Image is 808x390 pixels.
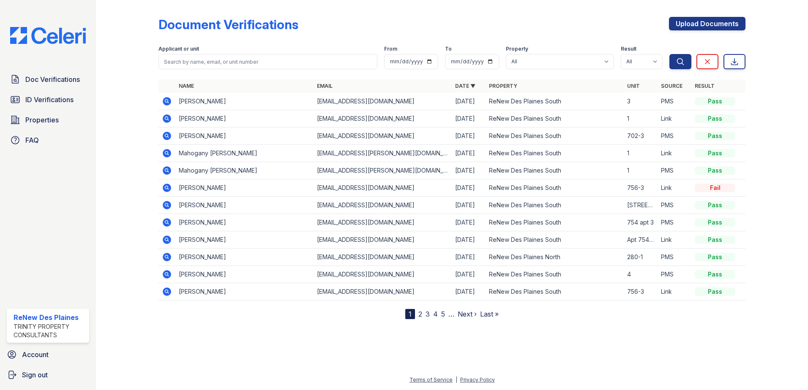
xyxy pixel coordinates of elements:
[658,197,691,214] td: PMS
[175,266,314,283] td: [PERSON_NAME]
[452,110,486,127] td: [DATE]
[624,145,658,162] td: 1
[486,127,624,145] td: ReNew Des Plaines South
[7,132,89,149] a: FAQ
[452,162,486,179] td: [DATE]
[695,270,735,279] div: Pass
[486,197,624,214] td: ReNew Des Plaines South
[317,83,333,89] a: Email
[175,283,314,301] td: [PERSON_NAME]
[658,179,691,197] td: Link
[627,83,640,89] a: Unit
[486,145,624,162] td: ReNew Des Plaines South
[486,283,624,301] td: ReNew Des Plaines South
[314,249,452,266] td: [EMAIL_ADDRESS][DOMAIN_NAME]
[452,93,486,110] td: [DATE]
[175,231,314,249] td: [PERSON_NAME]
[624,266,658,283] td: 4
[624,197,658,214] td: [STREET_ADDRESS]
[441,310,445,318] a: 5
[458,310,477,318] a: Next ›
[456,376,457,383] div: |
[658,93,691,110] td: PMS
[624,127,658,145] td: 702-3
[486,93,624,110] td: ReNew Des Plaines South
[486,110,624,127] td: ReNew Des Plaines South
[695,201,735,209] div: Pass
[14,322,86,339] div: Trinity Property Consultants
[658,283,691,301] td: Link
[175,249,314,266] td: [PERSON_NAME]
[455,83,475,89] a: Date ▼
[14,312,86,322] div: ReNew Des Plaines
[314,214,452,231] td: [EMAIL_ADDRESS][DOMAIN_NAME]
[314,179,452,197] td: [EMAIL_ADDRESS][DOMAIN_NAME]
[452,231,486,249] td: [DATE]
[658,162,691,179] td: PMS
[3,27,93,44] img: CE_Logo_Blue-a8612792a0a2168367f1c8372b55b34899dd931a85d93a1a3d3e32e68fde9ad4.png
[695,166,735,175] div: Pass
[486,266,624,283] td: ReNew Des Plaines South
[175,127,314,145] td: [PERSON_NAME]
[695,149,735,157] div: Pass
[452,197,486,214] td: [DATE]
[175,110,314,127] td: [PERSON_NAME]
[314,231,452,249] td: [EMAIL_ADDRESS][DOMAIN_NAME]
[314,145,452,162] td: [EMAIL_ADDRESS][PERSON_NAME][DOMAIN_NAME]
[695,97,735,106] div: Pass
[452,214,486,231] td: [DATE]
[658,127,691,145] td: PMS
[695,114,735,123] div: Pass
[506,46,528,52] label: Property
[314,162,452,179] td: [EMAIL_ADDRESS][PERSON_NAME][DOMAIN_NAME]
[314,127,452,145] td: [EMAIL_ADDRESS][DOMAIN_NAME]
[661,83,682,89] a: Source
[624,214,658,231] td: 754 apt 3
[7,91,89,108] a: ID Verifications
[22,370,48,380] span: Sign out
[418,310,422,318] a: 2
[624,162,658,179] td: 1
[658,145,691,162] td: Link
[452,249,486,266] td: [DATE]
[669,17,745,30] a: Upload Documents
[486,249,624,266] td: ReNew Des Plaines North
[314,197,452,214] td: [EMAIL_ADDRESS][DOMAIN_NAME]
[695,287,735,296] div: Pass
[175,197,314,214] td: [PERSON_NAME]
[426,310,430,318] a: 3
[695,253,735,261] div: Pass
[486,179,624,197] td: ReNew Des Plaines South
[452,145,486,162] td: [DATE]
[25,74,80,84] span: Doc Verifications
[175,179,314,197] td: [PERSON_NAME]
[175,93,314,110] td: [PERSON_NAME]
[445,46,452,52] label: To
[158,46,199,52] label: Applicant or unit
[624,231,658,249] td: Apt 754 unit 3
[624,93,658,110] td: 3
[175,162,314,179] td: Mahogany [PERSON_NAME]
[489,83,517,89] a: Property
[658,266,691,283] td: PMS
[384,46,397,52] label: From
[452,127,486,145] td: [DATE]
[695,236,735,244] div: Pass
[658,214,691,231] td: PMS
[409,376,453,383] a: Terms of Service
[658,110,691,127] td: Link
[486,231,624,249] td: ReNew Des Plaines South
[460,376,495,383] a: Privacy Policy
[624,249,658,266] td: 280-1
[314,93,452,110] td: [EMAIL_ADDRESS][DOMAIN_NAME]
[175,145,314,162] td: Mahogany [PERSON_NAME]
[695,83,715,89] a: Result
[314,283,452,301] td: [EMAIL_ADDRESS][DOMAIN_NAME]
[7,71,89,88] a: Doc Verifications
[175,214,314,231] td: [PERSON_NAME]
[624,110,658,127] td: 1
[480,310,499,318] a: Last »
[405,309,415,319] div: 1
[314,266,452,283] td: [EMAIL_ADDRESS][DOMAIN_NAME]
[452,283,486,301] td: [DATE]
